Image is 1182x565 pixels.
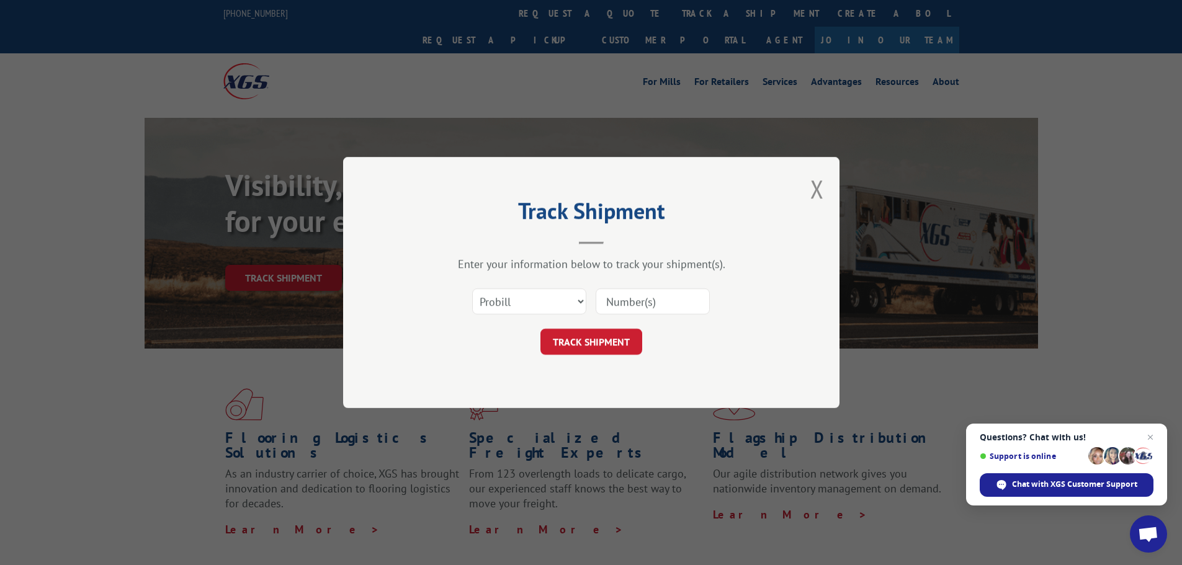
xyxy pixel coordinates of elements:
div: Enter your information below to track your shipment(s). [405,257,777,271]
span: Chat with XGS Customer Support [1012,479,1137,490]
span: Close chat [1143,430,1158,445]
span: Questions? Chat with us! [980,432,1153,442]
button: Close modal [810,172,824,205]
div: Open chat [1130,515,1167,553]
h2: Track Shipment [405,202,777,226]
input: Number(s) [596,288,710,314]
div: Chat with XGS Customer Support [980,473,1153,497]
span: Support is online [980,452,1084,461]
button: TRACK SHIPMENT [540,329,642,355]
